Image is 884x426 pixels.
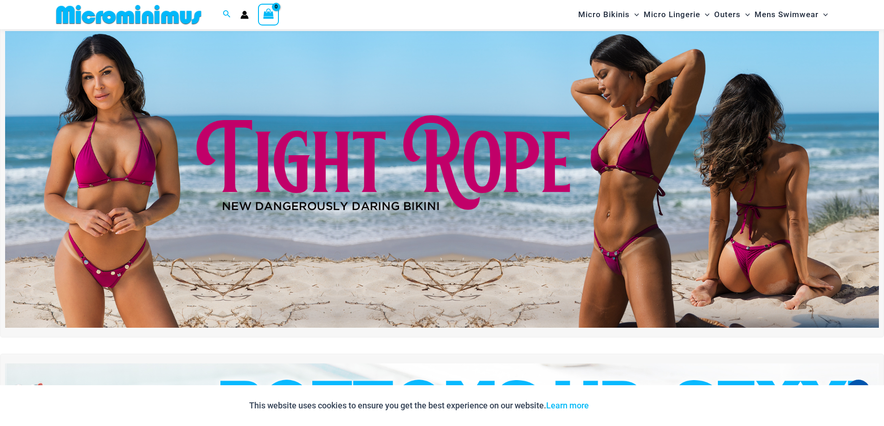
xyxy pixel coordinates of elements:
span: Menu Toggle [741,3,750,26]
span: Menu Toggle [630,3,639,26]
a: View Shopping Cart, empty [258,4,279,25]
span: Mens Swimwear [755,3,819,26]
span: Outers [714,3,741,26]
a: Micro BikinisMenu ToggleMenu Toggle [576,3,641,26]
a: Learn more [546,401,589,410]
span: Menu Toggle [700,3,710,26]
a: OutersMenu ToggleMenu Toggle [712,3,752,26]
button: Accept [596,394,635,417]
p: This website uses cookies to ensure you get the best experience on our website. [249,399,589,413]
span: Micro Bikinis [578,3,630,26]
a: Account icon link [240,11,249,19]
a: Micro LingerieMenu ToggleMenu Toggle [641,3,712,26]
img: Tight Rope Pink Bikini [5,31,879,328]
nav: Site Navigation [574,1,832,28]
span: Menu Toggle [819,3,828,26]
a: Search icon link [223,9,231,20]
a: Mens SwimwearMenu ToggleMenu Toggle [752,3,830,26]
img: MM SHOP LOGO FLAT [52,4,205,25]
span: Micro Lingerie [644,3,700,26]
